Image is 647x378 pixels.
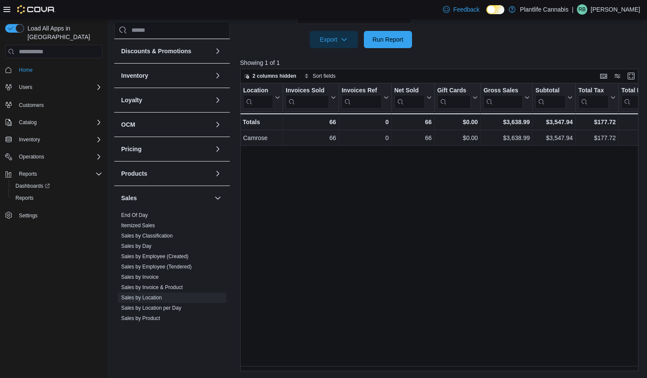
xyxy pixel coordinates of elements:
span: Sales by Employee (Created) [121,253,189,260]
a: Sales by Invoice [121,274,159,280]
button: Products [213,168,223,179]
p: | [572,4,574,15]
a: Dashboards [12,181,53,191]
span: Users [15,82,102,92]
a: Sales by Location [121,295,162,301]
span: Home [19,67,33,73]
div: Total Tax [578,87,609,95]
button: Display options [612,71,623,81]
button: Home [2,64,106,76]
span: Operations [19,153,44,160]
a: Feedback [439,1,483,18]
div: Net Sold [394,87,424,109]
button: Keyboard shortcuts [598,71,609,81]
button: Loyalty [213,95,223,105]
a: Settings [15,210,41,221]
button: OCM [121,120,211,129]
span: Settings [15,210,102,221]
span: End Of Day [121,212,148,219]
span: Inventory [15,134,102,145]
h3: Pricing [121,145,141,153]
div: Location [243,87,273,109]
h3: Inventory [121,71,148,80]
button: Pricing [213,144,223,154]
button: Location [243,87,280,109]
h3: Loyalty [121,96,142,104]
span: Operations [15,152,102,162]
span: Sales by Location [121,294,162,301]
button: Inventory [213,70,223,81]
div: $3,547.94 [535,133,573,143]
div: Subtotal [535,87,566,95]
span: Catalog [19,119,37,126]
button: Inventory [121,71,211,80]
div: 66 [394,133,432,143]
div: Sales [114,210,230,358]
a: Sales by Product [121,315,160,321]
a: Itemized Sales [121,223,155,229]
button: Reports [15,169,40,179]
div: $177.72 [578,117,616,127]
button: 2 columns hidden [241,71,300,81]
button: Gift Cards [437,87,478,109]
button: Total Tax [578,87,616,109]
button: Sales [121,194,211,202]
div: Gift Cards [437,87,471,95]
span: Reports [19,171,37,177]
span: Settings [19,212,37,219]
h3: Discounts & Promotions [121,47,191,55]
a: End Of Day [121,212,148,218]
span: Run Report [372,35,403,44]
div: $3,638.99 [483,117,530,127]
button: Export [310,31,358,48]
button: Inventory [15,134,43,145]
button: Subtotal [535,87,573,109]
div: 0 [342,133,388,143]
span: Sales by Location per Day [121,305,181,311]
div: $3,638.99 [483,133,530,143]
nav: Complex example [5,60,102,244]
div: 66 [286,117,336,127]
div: Totals [243,117,280,127]
div: $177.72 [578,133,616,143]
button: Invoices Ref [342,87,388,109]
button: Settings [2,209,106,222]
span: Itemized Sales [121,222,155,229]
button: Enter fullscreen [626,71,636,81]
div: Location [243,87,273,95]
div: Gift Card Sales [437,87,471,109]
div: $3,547.94 [535,117,573,127]
button: Discounts & Promotions [213,46,223,56]
span: Reports [12,193,102,203]
a: Home [15,65,36,75]
button: Loyalty [121,96,211,104]
button: Net Sold [394,87,431,109]
span: Dashboards [15,183,50,189]
button: Invoices Sold [286,87,336,109]
input: Dark Mode [486,5,504,14]
button: Operations [15,152,48,162]
button: Run Report [364,31,412,48]
a: Sales by Employee (Created) [121,253,189,259]
p: [PERSON_NAME] [591,4,640,15]
button: Reports [2,168,106,180]
div: Invoices Ref [342,87,381,109]
div: Camrose [243,133,280,143]
button: Products [121,169,211,178]
button: OCM [213,119,223,130]
div: 66 [286,133,336,143]
button: Users [15,82,36,92]
div: Invoices Ref [342,87,381,95]
span: Load All Apps in [GEOGRAPHIC_DATA] [24,24,102,41]
p: Plantlife Cannabis [520,4,568,15]
span: Customers [15,99,102,110]
a: Sales by Classification [121,233,173,239]
a: Sales by Invoice & Product [121,284,183,290]
button: Sort fields [301,71,339,81]
button: Reports [9,192,106,204]
p: Showing 1 of 1 [240,58,643,67]
div: Invoices Sold [286,87,329,95]
h3: Products [121,169,147,178]
div: Total Tax [578,87,609,109]
div: Gross Sales [483,87,523,109]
